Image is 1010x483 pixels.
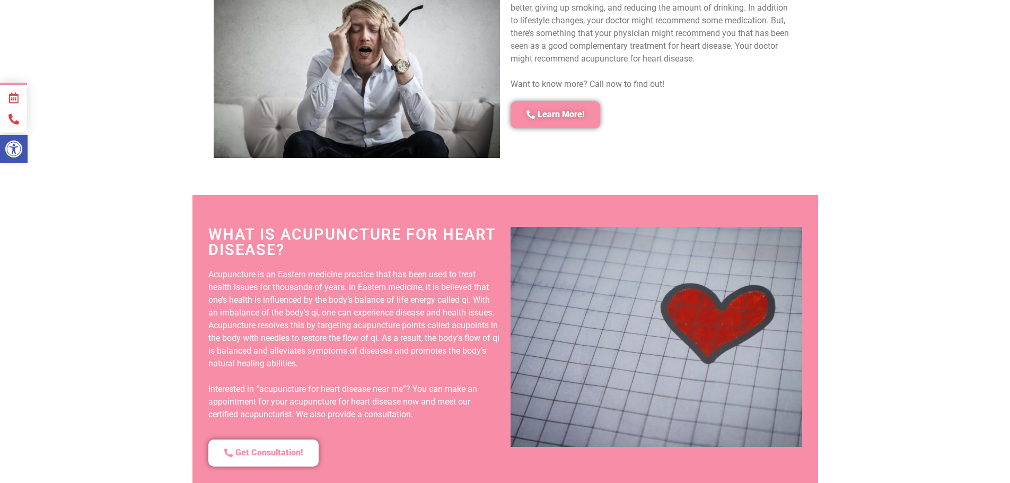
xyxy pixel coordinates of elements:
p: Want to know more? Call now to find out! [511,78,797,91]
span: Learn More! [538,109,584,120]
a: Get Consultation! [208,440,319,467]
a: Learn More! [511,101,600,128]
span: Get Consultation! [235,447,303,459]
h2: What Is Acupuncture For Heart Disease? [208,227,500,258]
img: acupuncture for heart disease near me [511,227,802,447]
p: Acupuncture is an Eastern medicine practice that has been used to treat health issues for thousan... [208,268,500,370]
p: Interested in “acupuncture for heart disease near me”? You can make an appointment for your acupu... [208,383,500,421]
